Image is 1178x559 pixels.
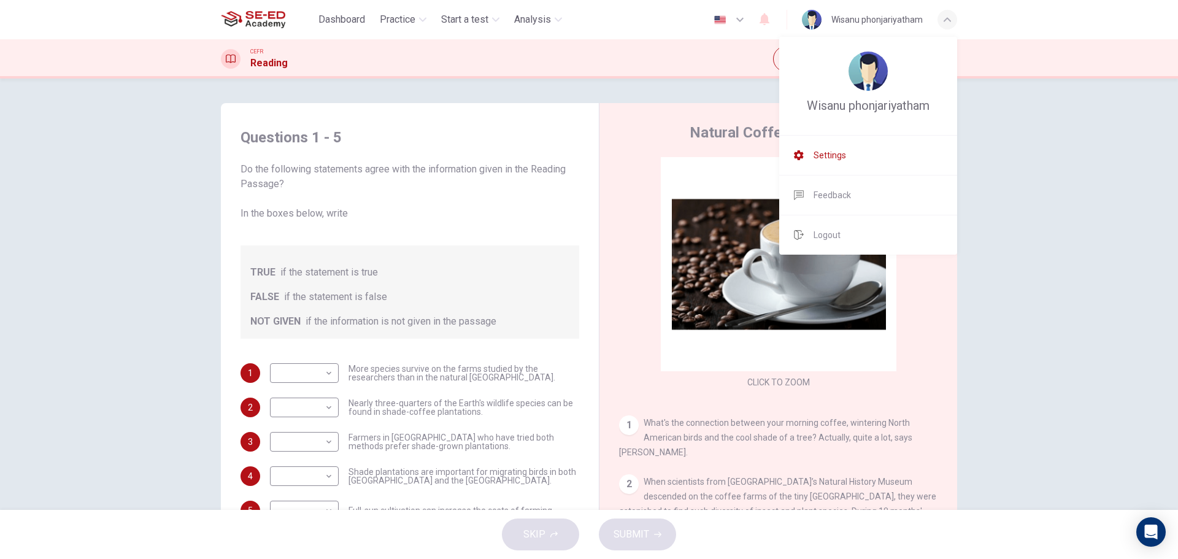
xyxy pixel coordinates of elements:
span: Settings [814,148,846,163]
div: Open Intercom Messenger [1136,517,1166,547]
a: Settings [779,136,957,175]
span: Logout [814,228,841,242]
img: Profile picture [849,52,888,91]
span: Wisanu phonjariyatham [807,98,930,113]
span: Feedback [814,188,851,202]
